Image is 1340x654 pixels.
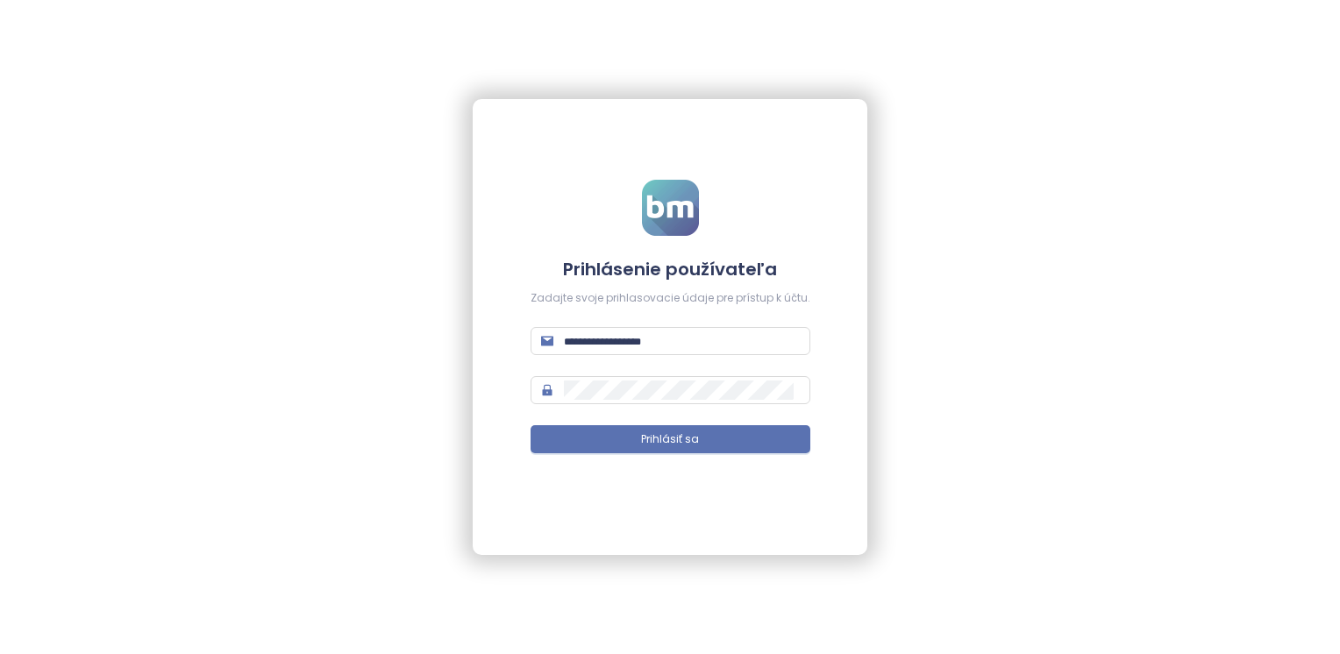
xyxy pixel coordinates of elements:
div: Zadajte svoje prihlasovacie údaje pre prístup k účtu. [531,290,810,307]
h4: Prihlásenie používateľa [531,257,810,281]
img: logo [642,180,699,236]
span: mail [541,335,553,347]
span: Prihlásiť sa [641,431,699,448]
span: lock [541,384,553,396]
button: Prihlásiť sa [531,425,810,453]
